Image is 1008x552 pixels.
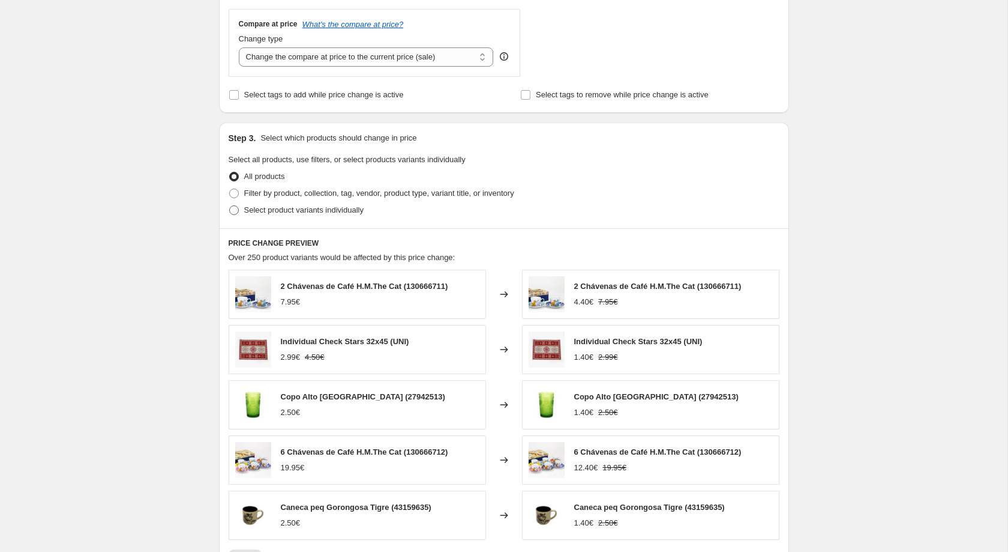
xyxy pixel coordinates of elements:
[574,392,739,401] span: Copo Alto [GEOGRAPHIC_DATA] (27942513)
[281,351,301,363] div: 2.99€
[244,205,364,214] span: Select product variants individually
[529,442,565,478] img: 130666712_1_80x.jpg
[244,172,285,181] span: All products
[235,497,271,533] img: 43159635_1_80x.jpg
[229,253,455,262] span: Over 250 product variants would be affected by this price change:
[574,282,742,291] span: 2 Chávenas de Café H.M.The Cat (130666711)
[229,155,466,164] span: Select all products, use filters, or select products variants individually
[498,50,510,62] div: help
[235,442,271,478] img: 130666712_1_80x.jpg
[574,462,598,474] div: 12.40€
[598,407,618,419] strike: 2.50€
[281,503,431,512] span: Caneca peq Gorongosa Tigre (43159635)
[235,332,271,368] img: 29150416_1_80x.jpg
[239,34,283,43] span: Change type
[574,407,594,419] div: 1.40€
[281,282,448,291] span: 2 Chávenas de Café H.M.The Cat (130666711)
[260,132,416,144] p: Select which products should change in price
[574,296,594,308] div: 4.40€
[598,351,618,363] strike: 2.99€
[281,296,301,308] div: 7.95€
[281,462,305,474] div: 19.95€
[244,189,514,198] span: Filter by product, collection, tag, vendor, product type, variant title, or inventory
[598,517,618,529] strike: 2.50€
[281,392,445,401] span: Copo Alto [GEOGRAPHIC_DATA] (27942513)
[529,276,565,312] img: 130666711_1_80x.jpg
[574,447,742,456] span: 6 Chávenas de Café H.M.The Cat (130666712)
[529,497,565,533] img: 43159635_1_80x.jpg
[244,90,404,99] span: Select tags to add while price change is active
[281,447,448,456] span: 6 Chávenas de Café H.M.The Cat (130666712)
[235,387,271,423] img: 27942513_1_80x.jpg
[598,296,618,308] strike: 7.95€
[529,387,565,423] img: 27942513_1_80x.jpg
[235,276,271,312] img: 130666711_1_80x.jpg
[281,517,301,529] div: 2.50€
[281,337,409,346] span: Individual Check Stars 32x45 (UNI)
[536,90,709,99] span: Select tags to remove while price change is active
[239,19,298,29] h3: Compare at price
[305,351,325,363] strike: 4.50€
[529,332,565,368] img: 29150416_1_80x.jpg
[574,337,703,346] span: Individual Check Stars 32x45 (UNI)
[574,517,594,529] div: 1.40€
[574,351,594,363] div: 1.40€
[229,132,256,144] h2: Step 3.
[229,238,779,248] h6: PRICE CHANGE PREVIEW
[302,20,404,29] button: What's the compare at price?
[574,503,725,512] span: Caneca peq Gorongosa Tigre (43159635)
[602,462,626,474] strike: 19.95€
[281,407,301,419] div: 2.50€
